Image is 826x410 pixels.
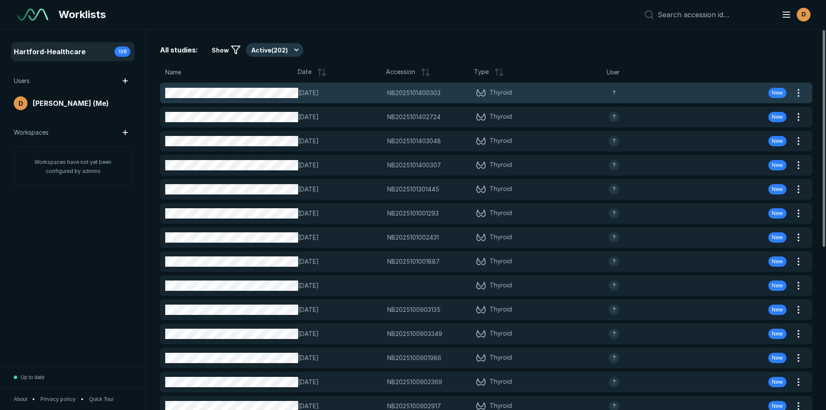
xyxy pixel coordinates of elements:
span: Thyroid [490,112,512,122]
span: Thyroid [490,88,512,98]
span: ? [613,113,616,121]
div: avatar-name [609,160,619,170]
span: All studies: [160,45,198,55]
button: About [14,395,27,403]
span: Worklists [59,7,106,22]
span: New [772,306,783,314]
span: ? [613,330,616,338]
span: New [772,89,783,97]
a: Privacy policy [40,395,76,403]
button: avatar-name [776,6,812,23]
div: avatar-name [609,208,619,219]
span: NB2025100903349 [387,329,442,339]
div: New [768,256,786,267]
span: [DATE] [298,233,382,242]
span: New [772,113,783,121]
span: ? [613,402,616,410]
span: NB2025101400307 [387,160,441,170]
span: NB2025101001887 [387,257,440,266]
span: New [772,354,783,362]
span: NB2025101402724 [387,112,441,122]
div: avatar-name [609,329,619,339]
span: [PERSON_NAME] (Me) [33,98,109,108]
span: Thyroid [490,353,512,363]
span: Users [14,76,30,86]
div: New [768,232,786,243]
span: NB2025100901986 [387,353,441,363]
span: New [772,402,783,410]
span: Date [298,67,311,77]
span: New [772,282,783,290]
span: Show [212,46,229,55]
span: New [772,258,783,265]
span: New [772,330,783,338]
div: avatar-name [609,184,619,194]
span: [DATE] [298,329,382,339]
span: ? [613,137,616,145]
span: Type [474,67,489,77]
span: New [772,161,783,169]
div: New [768,377,786,387]
span: ? [613,161,616,169]
button: Active(202) [246,43,303,57]
button: Up to date [14,367,44,388]
span: 198 [118,48,127,55]
span: Workspaces [14,128,49,137]
span: Accession [386,67,415,77]
span: New [772,378,783,386]
span: • [81,395,84,403]
div: avatar-name [609,232,619,243]
span: NB2025101301445 [387,185,439,194]
a: Hartford-Healthcare198 [12,43,134,60]
img: See-Mode Logo [17,9,48,21]
span: ? [613,258,616,265]
span: Thyroid [490,232,512,243]
span: [DATE] [298,88,382,98]
span: ? [613,378,616,386]
span: Workspaces have not yet been configured by admins [34,159,111,174]
div: New [768,208,786,219]
div: New [768,281,786,291]
span: Thyroid [490,305,512,315]
input: Search accession id… [658,10,771,19]
div: New [768,136,786,146]
span: NB2025101403048 [387,136,441,146]
span: ? [613,282,616,290]
span: [DATE] [298,353,382,363]
button: Quick Tour [89,395,114,403]
div: New [768,160,786,170]
span: Thyroid [490,329,512,339]
span: NB2025101002431 [387,233,439,242]
div: avatar-name [14,96,28,110]
span: Thyroid [490,160,512,170]
span: Thyroid [490,208,512,219]
span: [DATE] [298,160,382,170]
div: 198 [114,46,130,57]
span: New [772,137,783,145]
a: avatar-name[PERSON_NAME] (Me) [12,95,134,112]
div: avatar-name [609,256,619,267]
div: avatar-name [609,112,619,122]
div: New [768,329,786,339]
div: avatar-name [609,305,619,315]
span: User [607,68,619,77]
span: New [772,234,783,241]
span: Thyroid [490,184,512,194]
span: NB2025100902369 [387,377,442,387]
span: ? [613,89,616,97]
span: NB2025101001293 [387,209,439,218]
span: Thyroid [490,281,512,291]
div: avatar-name [797,8,811,22]
span: ? [613,185,616,193]
span: Thyroid [490,377,512,387]
div: New [768,305,786,315]
span: [DATE] [298,257,382,266]
span: ? [613,234,616,241]
span: Hartford-Healthcare [14,46,86,57]
span: New [772,210,783,217]
div: New [768,184,786,194]
span: NB2025100903135 [387,305,441,314]
span: [DATE] [298,209,382,218]
span: [DATE] [298,112,382,122]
